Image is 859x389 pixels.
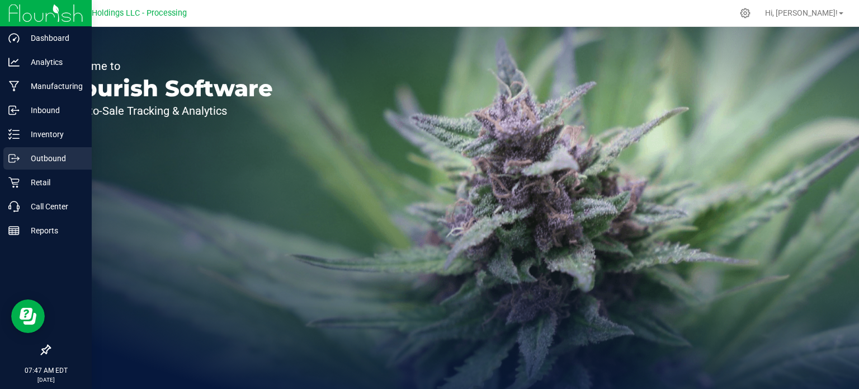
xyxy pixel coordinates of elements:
p: 07:47 AM EDT [5,365,87,376]
inline-svg: Dashboard [8,32,20,44]
inline-svg: Retail [8,177,20,188]
inline-svg: Call Center [8,201,20,212]
inline-svg: Reports [8,225,20,236]
p: Retail [20,176,87,189]
p: Inventory [20,128,87,141]
p: Outbound [20,152,87,165]
p: Seed-to-Sale Tracking & Analytics [60,105,273,116]
p: Reports [20,224,87,237]
inline-svg: Analytics [8,57,20,68]
inline-svg: Outbound [8,153,20,164]
p: Analytics [20,55,87,69]
span: Hi, [PERSON_NAME]! [765,8,838,17]
div: Manage settings [738,8,752,18]
p: Manufacturing [20,79,87,93]
p: Dashboard [20,31,87,45]
p: Flourish Software [60,77,273,100]
p: Inbound [20,104,87,117]
p: Welcome to [60,60,273,72]
inline-svg: Inbound [8,105,20,116]
p: [DATE] [5,376,87,384]
p: Call Center [20,200,87,213]
span: Riviera Creek Holdings LLC - Processing [41,8,187,18]
iframe: Resource center [11,299,45,333]
inline-svg: Inventory [8,129,20,140]
inline-svg: Manufacturing [8,81,20,92]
